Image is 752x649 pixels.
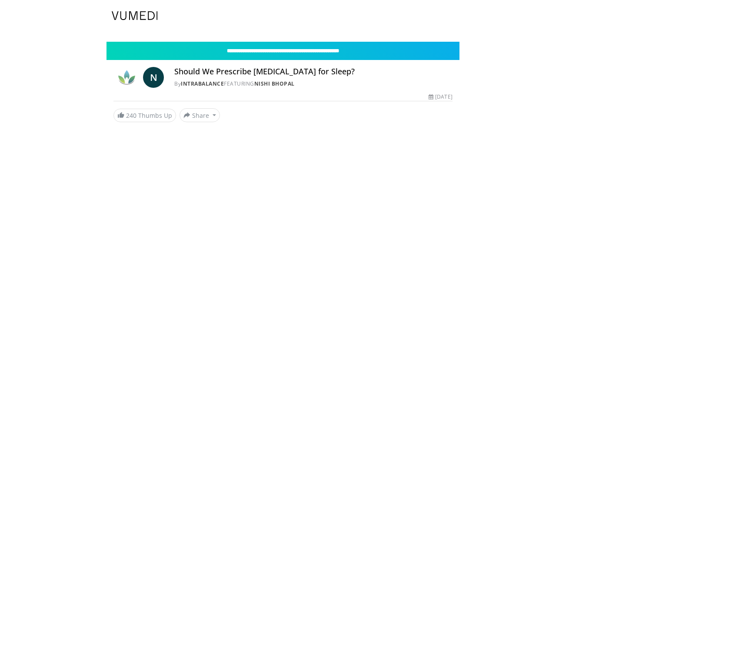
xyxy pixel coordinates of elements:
div: [DATE] [429,93,452,101]
img: IntraBalance [113,67,140,88]
a: Nishi Bhopal [254,80,295,87]
h4: Should We Prescribe [MEDICAL_DATA] for Sleep? [174,67,453,77]
a: IntraBalance [181,80,224,87]
img: VuMedi Logo [112,11,158,20]
div: By FEATURING [174,80,453,88]
a: 240 Thumbs Up [113,109,176,122]
button: Share [180,108,220,122]
a: N [143,67,164,88]
span: 240 [126,111,136,120]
